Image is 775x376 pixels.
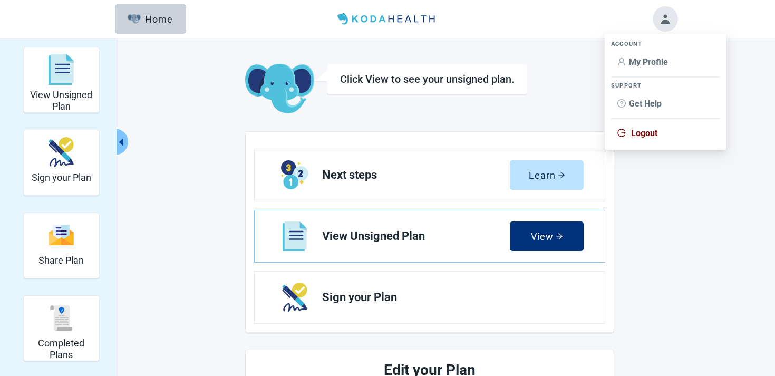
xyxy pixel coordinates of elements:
span: Next steps [322,169,510,181]
div: Home [128,14,173,24]
span: caret-left [116,137,126,147]
button: ElephantHome [115,4,186,34]
img: Koda Health [333,11,442,27]
a: Learn Next steps section [255,149,605,201]
img: svg%3e [49,224,74,246]
div: SUPPORT [611,82,720,90]
a: Next Sign your Plan section [255,272,605,323]
div: Completed Plans [23,295,100,361]
img: Elephant [128,14,141,24]
h2: Completed Plans [28,338,95,360]
div: Learn [529,170,565,180]
img: make_plan_official-CpYJDfBD.svg [49,137,74,167]
span: question-circle [617,99,626,108]
span: user [617,57,626,66]
button: Learnarrow-right [510,160,584,190]
a: View View Unsigned Plan section [255,210,605,262]
img: Koda Elephant [245,64,314,114]
div: View [531,231,563,242]
h1: Click View to see your unsigned plan. [340,73,515,85]
span: Sign your Plan [322,291,575,304]
h2: View Unsigned Plan [28,89,95,112]
img: svg%3e [49,54,74,85]
span: logout [617,129,626,137]
button: Collapse menu [115,129,128,155]
span: View Unsigned Plan [322,230,510,243]
div: ACCOUNT [611,40,720,48]
h2: Share Plan [38,255,84,266]
span: My Profile [629,57,668,67]
h2: Sign your Plan [32,172,91,184]
div: Share Plan [23,213,100,278]
span: Get Help [629,99,662,109]
span: Logout [631,128,657,138]
span: arrow-right [558,171,565,179]
div: Sign your Plan [23,130,100,196]
span: arrow-right [556,233,563,240]
img: svg%3e [49,305,74,331]
button: Viewarrow-right [510,221,584,251]
ul: Account menu [605,34,726,150]
div: View Unsigned Plan [23,47,100,113]
button: Toggle account menu [653,6,678,32]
